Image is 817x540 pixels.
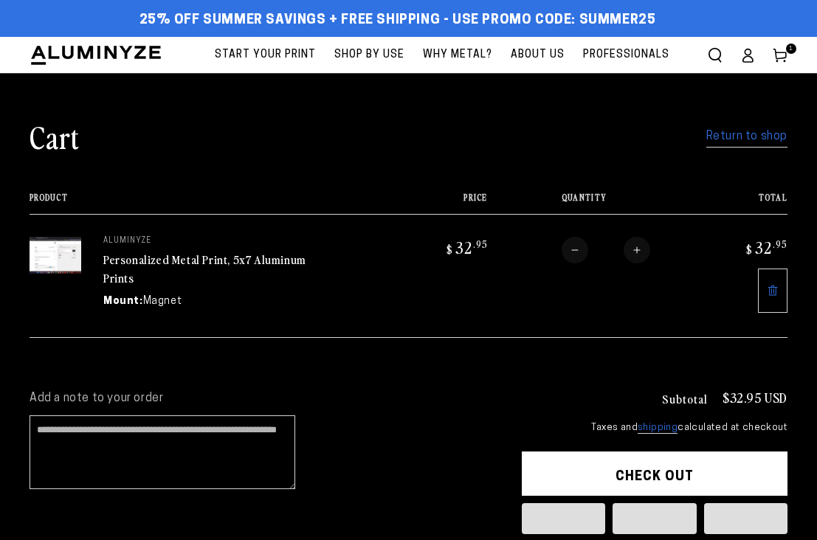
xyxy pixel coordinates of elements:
p: aluminyze [103,237,325,246]
span: 1 [789,44,793,54]
dt: Mount: [103,294,143,309]
th: Price [401,193,488,214]
span: Shop By Use [334,46,404,64]
a: Return to shop [706,126,787,148]
a: About Us [503,37,572,73]
a: Professionals [576,37,677,73]
sup: .95 [773,238,787,250]
span: Professionals [583,46,669,64]
p: $32.95 USD [723,391,787,404]
span: $ [447,242,453,257]
span: 25% off Summer Savings + Free Shipping - Use Promo Code: SUMMER25 [139,13,656,29]
sup: .95 [473,238,488,250]
th: Total [701,193,787,214]
small: Taxes and calculated at checkout [522,420,787,435]
bdi: 32 [744,237,787,257]
span: $ [746,242,753,257]
a: Personalized Metal Print, 5x7 Aluminum Prints [103,251,306,286]
input: Quantity for Personalized Metal Print, 5x7 Aluminum Prints [588,237,624,263]
span: Why Metal? [423,46,492,64]
img: 5"x7" Rectangle White Glossy Aluminyzed Photo [30,237,81,274]
summary: Search our site [699,39,731,72]
a: Shop By Use [327,37,412,73]
a: Why Metal? [416,37,500,73]
th: Quantity [488,193,701,214]
span: Start Your Print [215,46,316,64]
a: Remove 5"x7" Rectangle White Glossy Aluminyzed Photo [758,269,787,313]
img: Aluminyze [30,44,162,66]
button: Check out [522,451,787,496]
span: About Us [511,46,565,64]
dd: Magnet [143,294,182,309]
th: Product [30,193,401,214]
h1: Cart [30,117,80,156]
a: Start Your Print [207,37,323,73]
bdi: 32 [444,237,488,257]
label: Add a note to your order [30,391,492,406]
a: shipping [638,423,678,434]
h3: Subtotal [662,392,708,404]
